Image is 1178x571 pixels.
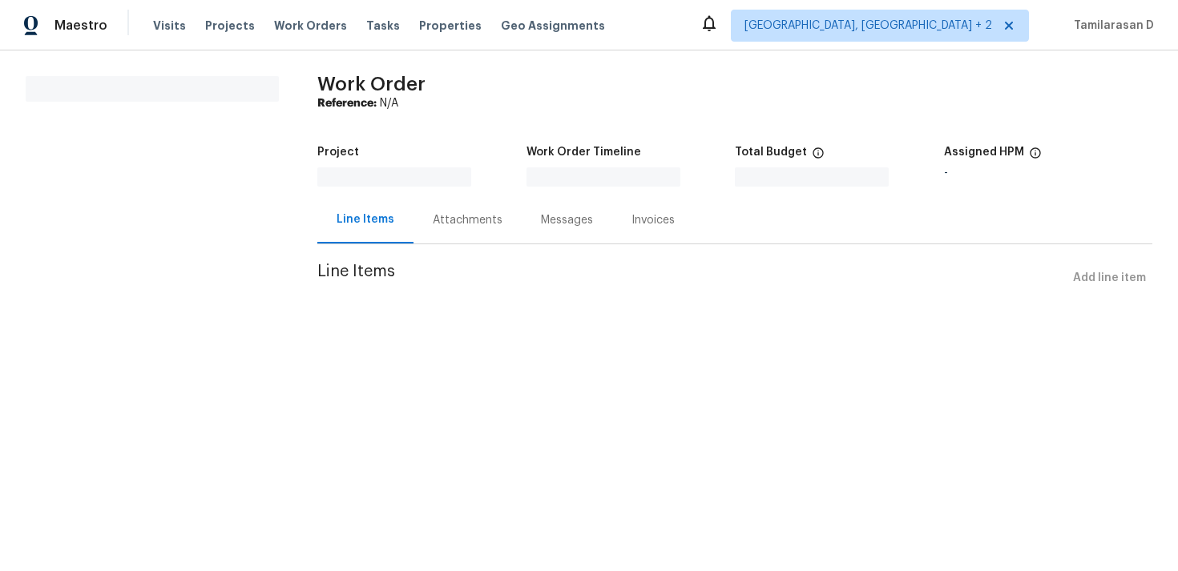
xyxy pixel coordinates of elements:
h5: Project [317,147,359,158]
span: Visits [153,18,186,34]
div: - [944,167,1153,179]
span: Work Orders [274,18,347,34]
div: Line Items [337,211,394,227]
span: Tamilarasan D [1067,18,1154,34]
div: N/A [317,95,1152,111]
span: Line Items [317,263,1067,293]
h5: Total Budget [735,147,807,158]
h5: Assigned HPM [944,147,1024,158]
span: The total cost of line items that have been proposed by Opendoor. This sum includes line items th... [812,147,825,167]
h5: Work Order Timeline [526,147,641,158]
span: [GEOGRAPHIC_DATA], [GEOGRAPHIC_DATA] + 2 [744,18,992,34]
div: Messages [541,212,593,228]
span: Maestro [54,18,107,34]
b: Reference: [317,98,377,109]
span: Tasks [366,20,400,31]
span: The hpm assigned to this work order. [1029,147,1042,167]
div: Invoices [631,212,675,228]
span: Properties [419,18,482,34]
span: Projects [205,18,255,34]
span: Work Order [317,74,426,94]
div: Attachments [433,212,502,228]
span: Geo Assignments [501,18,605,34]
